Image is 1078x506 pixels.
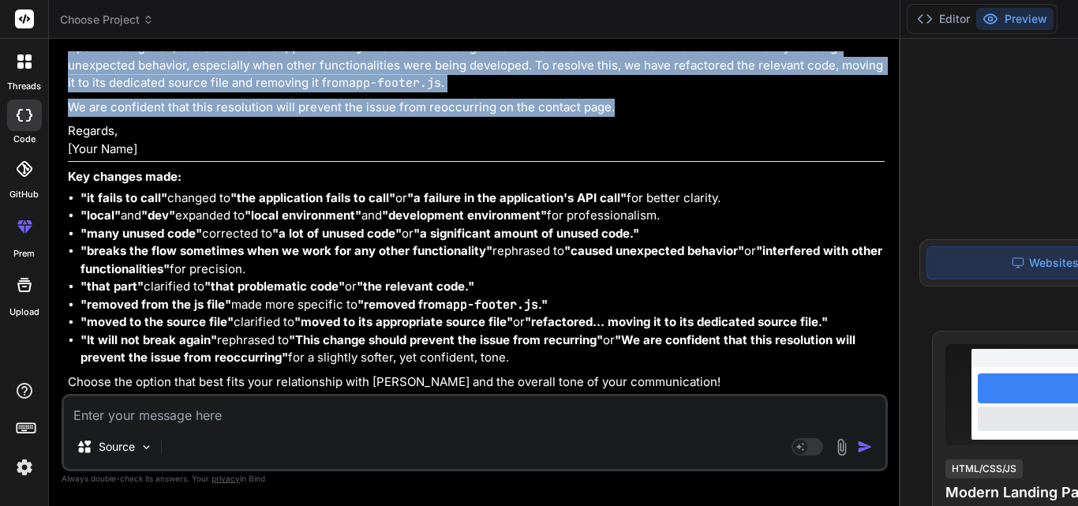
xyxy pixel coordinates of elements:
code: app-footer.js [446,297,538,313]
strong: "that problematic code" [204,279,345,294]
strong: "removed from ." [357,297,548,312]
strong: "breaks the flow sometimes when we work for any other functionality" [80,243,492,258]
p: Upon investigation, we found that the file contained a significant amount of unused code. This wa... [68,39,885,92]
li: clarified to or [80,313,885,332]
strong: "a lot of unused code" [272,226,402,241]
strong: "caused unexpected behavior" [564,243,744,258]
label: threads [7,80,41,93]
img: attachment [833,438,851,456]
div: HTML/CSS/JS [945,459,1023,478]
strong: "interfered with other functionalities" [80,243,882,276]
strong: "refactored... moving it to its dedicated source file." [525,314,828,329]
strong: "moved to the source file" [80,314,234,329]
button: Editor [911,8,976,30]
button: Preview [976,8,1054,30]
p: Choose the option that best fits your relationship with [PERSON_NAME] and the overall tone of you... [68,373,885,392]
label: GitHub [9,188,39,201]
li: changed to or for better clarity. [80,189,885,208]
strong: "This change should prevent the issue from recurring" [289,332,603,347]
label: prem [13,247,35,260]
span: Choose Project [60,12,154,28]
strong: "development environment" [382,208,547,223]
strong: "that part" [80,279,144,294]
li: corrected to or [80,225,885,243]
strong: "moved to its appropriate source file" [294,314,513,329]
strong: "removed from the js file" [80,297,231,312]
strong: "local" [80,208,121,223]
strong: "the application fails to call" [230,190,395,205]
p: Source [99,439,135,455]
li: rephrased to or for a slightly softer, yet confident, tone. [80,332,885,367]
p: Regards, [Your Name] [68,122,885,158]
label: code [13,133,36,146]
li: and expanded to and for professionalism. [80,207,885,225]
strong: "the relevant code." [357,279,474,294]
strong: "it fails to call" [80,190,167,205]
img: Pick Models [140,440,153,454]
strong: Key changes made: [68,169,182,184]
li: clarified to or [80,278,885,296]
code: app-footer.js [349,75,441,91]
strong: "dev" [141,208,175,223]
strong: "a significant amount of unused code." [414,226,639,241]
strong: "It will not break again" [80,332,217,347]
p: Always double-check its answers. Your in Bind [62,471,888,486]
strong: "many unused code" [80,226,202,241]
span: privacy [211,474,240,483]
img: icon [857,439,873,455]
li: made more specific to [80,296,885,314]
p: We are confident that this resolution will prevent the issue from reoccurring on the contact page. [68,99,885,117]
strong: "a failure in the application's API call" [407,190,627,205]
label: Upload [9,305,39,319]
img: settings [11,454,38,481]
li: rephrased to or for precision. [80,242,885,278]
strong: "local environment" [245,208,361,223]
